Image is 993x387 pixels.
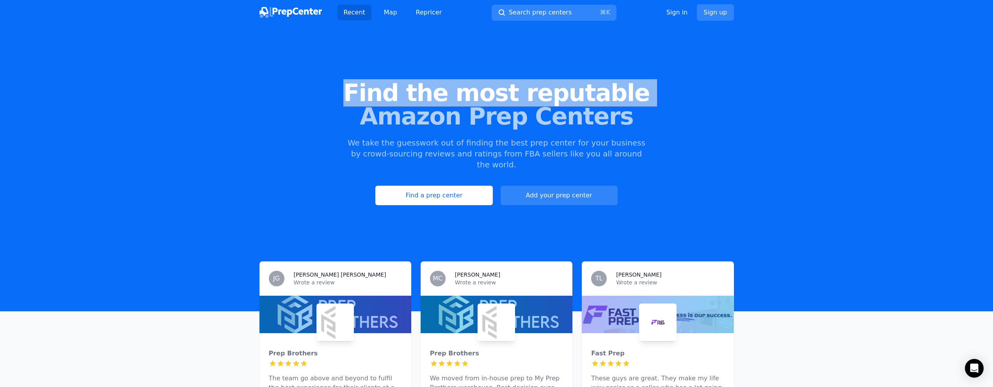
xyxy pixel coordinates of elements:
[410,5,448,20] a: Repricer
[378,5,403,20] a: Map
[294,279,402,286] p: Wrote a review
[294,271,386,279] h3: [PERSON_NAME] [PERSON_NAME]
[697,4,734,21] a: Sign up
[595,275,603,282] span: TL
[12,105,981,128] span: Amazon Prep Centers
[509,8,572,17] span: Search prep centers
[641,305,675,339] img: Fast Prep
[600,9,606,16] kbd: ⌘
[455,279,563,286] p: Wrote a review
[259,7,322,18] img: PrepCenter
[492,5,616,21] button: Search prep centers⌘K
[501,186,618,205] a: Add your prep center
[269,349,402,358] div: Prep Brothers
[347,137,647,170] p: We take the guesswork out of finding the best prep center for your business by crowd-sourcing rev...
[338,5,371,20] a: Recent
[375,186,492,205] a: Find a prep center
[666,8,688,17] a: Sign in
[616,271,661,279] h3: [PERSON_NAME]
[616,279,724,286] p: Wrote a review
[318,305,352,339] img: Prep Brothers
[606,9,610,16] kbd: K
[479,305,513,339] img: Prep Brothers
[12,81,981,105] span: Find the most reputable
[433,275,442,282] span: MC
[965,359,984,378] div: Open Intercom Messenger
[273,275,280,282] span: JG
[455,271,500,279] h3: [PERSON_NAME]
[591,349,724,358] div: Fast Prep
[430,349,563,358] div: Prep Brothers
